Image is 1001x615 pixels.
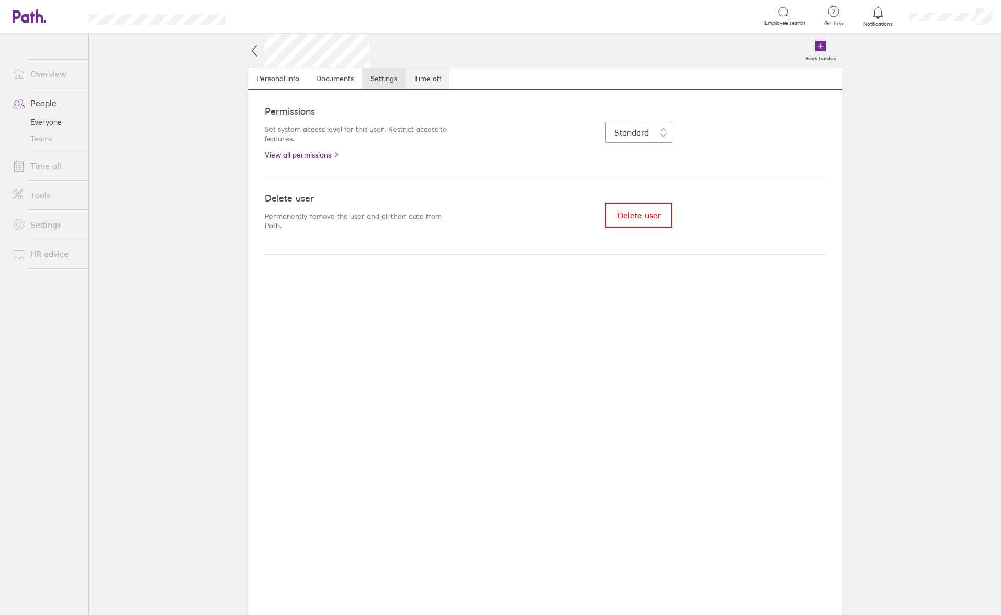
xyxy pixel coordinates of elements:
p: Set system access level for this user. Restrict access to features. [265,125,453,143]
a: Personal info [248,68,308,89]
a: Settings [4,214,88,235]
a: Notifications [861,5,895,27]
span: Notifications [861,21,895,27]
div: Search [254,11,281,20]
a: People [4,93,88,114]
p: Permanently remove the user and all their data from Path. [265,211,453,230]
h4: Permissions [265,106,453,117]
a: Time off [4,155,88,176]
a: Documents [308,68,362,89]
a: Everyone [4,114,88,130]
span: Standard [614,127,649,138]
a: Settings [362,68,406,89]
button: Delete user [605,203,672,228]
a: HR advice [4,243,88,264]
a: Time off [406,68,449,89]
span: Delete user [617,210,661,220]
a: Tools [4,185,88,206]
span: Get help [817,20,851,27]
a: Teams [4,130,88,147]
button: Standard [605,122,672,143]
h4: Delete user [265,193,453,204]
a: View all permissions [265,151,453,159]
a: Overview [4,63,88,84]
a: Book holiday [799,34,842,68]
span: Employee search [764,20,805,26]
label: Book holiday [799,52,842,62]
